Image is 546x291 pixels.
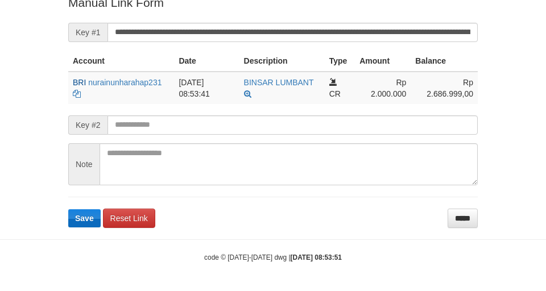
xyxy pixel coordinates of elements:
a: Reset Link [103,209,155,228]
th: Description [239,51,325,72]
td: Rp 2.686.999,00 [411,72,478,104]
th: Balance [411,51,478,72]
span: Key #1 [68,23,107,42]
td: [DATE] 08:53:41 [174,72,239,104]
button: Save [68,209,101,227]
a: Copy nurainunharahap231 to clipboard [73,89,81,98]
span: Reset Link [110,214,148,223]
th: Type [325,51,355,72]
strong: [DATE] 08:53:51 [291,253,342,261]
th: Account [68,51,174,72]
small: code © [DATE]-[DATE] dwg | [204,253,342,261]
a: BINSAR LUMBANT [244,78,314,87]
span: BRI [73,78,86,87]
span: Key #2 [68,115,107,135]
span: Note [68,143,100,185]
td: Rp 2.000.000 [355,72,411,104]
a: nurainunharahap231 [88,78,162,87]
span: CR [329,89,341,98]
span: Save [75,214,94,223]
th: Date [174,51,239,72]
th: Amount [355,51,411,72]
